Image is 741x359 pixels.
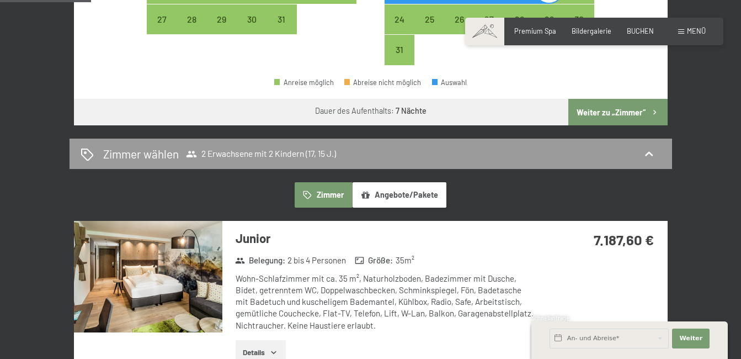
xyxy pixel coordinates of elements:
div: Anreise möglich [266,4,296,34]
h2: Zimmer wählen [103,146,179,162]
span: 2 Erwachsene mit 2 Kindern (17, 15 J.) [186,149,336,160]
b: 7 Nächte [396,106,427,115]
div: Wed Aug 26 2026 [444,4,474,34]
div: 26 [445,15,473,43]
div: 31 [386,45,413,73]
a: Bildergalerie [572,27,611,35]
div: Anreise möglich [444,4,474,34]
img: mss_renderimg.php [74,221,222,332]
div: 25 [415,15,443,43]
div: Anreise möglich [414,4,444,34]
button: Weiter zu „Zimmer“ [568,99,667,125]
div: Anreise möglich [385,35,414,65]
div: Sun Aug 30 2026 [564,4,594,34]
div: Sat Aug 29 2026 [534,4,564,34]
div: Dauer des Aufenthalts: [315,105,427,117]
div: Anreise möglich [274,79,334,86]
div: Mon Jul 27 2026 [147,4,177,34]
div: 27 [476,15,503,43]
div: 30 [565,15,593,43]
h3: Junior [236,230,534,247]
div: 29 [535,15,563,43]
strong: Belegung : [235,255,285,266]
div: Anreise möglich [504,4,534,34]
span: Schnellanfrage [531,315,569,321]
div: 30 [238,15,265,43]
a: BUCHEN [627,27,654,35]
div: Mon Aug 31 2026 [385,35,414,65]
div: Tue Jul 28 2026 [177,4,207,34]
div: 28 [178,15,206,43]
div: Abreise nicht möglich [344,79,422,86]
div: Wed Jul 29 2026 [207,4,237,34]
div: Auswahl [432,79,467,86]
div: Fri Aug 28 2026 [504,4,534,34]
span: 2 bis 4 Personen [287,255,346,266]
div: Thu Jul 30 2026 [237,4,266,34]
div: Fri Jul 31 2026 [266,4,296,34]
a: Premium Spa [514,27,556,35]
div: Anreise möglich [475,4,504,34]
div: 28 [505,15,533,43]
div: Anreise möglich [385,4,414,34]
div: Wohn-Schlafzimmer mit ca. 35 m², Naturholzboden, Badezimmer mit Dusche, Bidet, getrenntem WC, Dop... [236,273,534,331]
strong: Größe : [355,255,393,266]
div: 27 [148,15,175,43]
div: Anreise möglich [534,4,564,34]
div: Anreise möglich [177,4,207,34]
span: Menü [687,27,706,35]
div: Anreise möglich [237,4,266,34]
div: 31 [268,15,295,43]
div: 24 [386,15,413,43]
div: Anreise möglich [147,4,177,34]
button: Zimmer [295,182,352,208]
span: Weiter [679,334,702,343]
button: Angebote/Pakete [353,182,446,208]
div: Anreise möglich [207,4,237,34]
div: Tue Aug 25 2026 [414,4,444,34]
div: 29 [208,15,236,43]
button: Weiter [672,329,710,349]
strong: 7.187,60 € [594,231,654,248]
div: Thu Aug 27 2026 [475,4,504,34]
div: Anreise möglich [564,4,594,34]
div: Mon Aug 24 2026 [385,4,414,34]
span: 35 m² [396,255,414,266]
